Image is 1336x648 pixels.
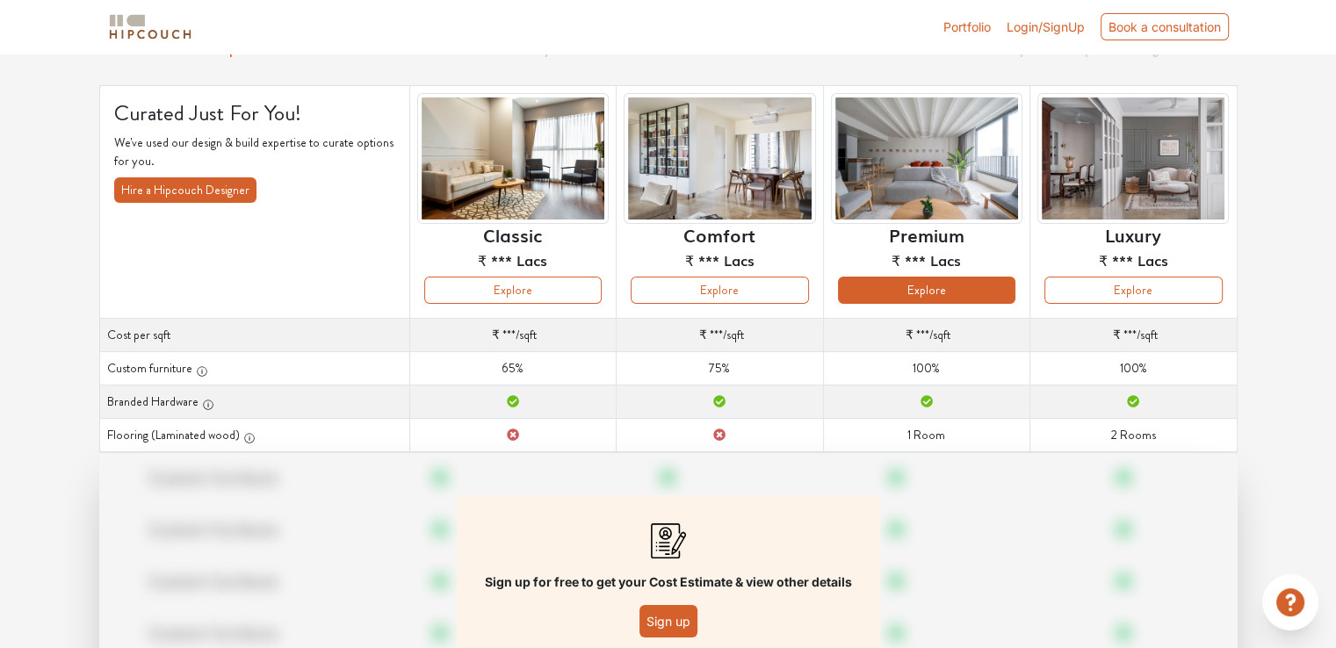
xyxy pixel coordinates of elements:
[823,352,1029,385] td: 100%
[1101,13,1229,40] div: Book a consultation
[1013,40,1177,59] strong: Speak to a Hipcouch Designer
[99,419,409,452] th: Flooring (Laminated wood)
[219,40,264,59] strong: Options
[639,605,697,637] button: Sign up
[106,7,194,47] span: logo-horizontal.svg
[417,93,609,224] img: header-preview
[791,40,830,59] strong: Details
[99,319,409,352] th: Cost per sqft
[114,100,395,126] h4: Curated Just For You!
[483,224,542,245] h6: Classic
[617,352,823,385] td: 75%
[624,93,815,224] img: header-preview
[943,18,991,36] a: Portfolio
[1030,319,1237,352] td: /sqft
[114,177,256,203] button: Hire a Hipcouch Designer
[683,224,755,245] h6: Comfort
[631,277,808,304] button: Explore
[823,419,1029,452] td: 1 Room
[106,11,194,42] img: logo-horizontal.svg
[1037,93,1229,224] img: header-preview
[409,352,616,385] td: 65%
[889,224,964,245] h6: Premium
[99,352,409,385] th: Custom furniture
[99,385,409,419] th: Branded Hardware
[424,277,602,304] button: Explore
[617,319,823,352] td: /sqft
[114,133,395,170] p: We've used our design & build expertise to curate options for you.
[838,277,1015,304] button: Explore
[1105,224,1161,245] h6: Luxury
[501,40,551,59] strong: Summary
[485,572,852,591] p: Sign up for free to get your Cost Estimate & view other details
[409,319,616,352] td: /sqft
[1030,352,1237,385] td: 100%
[1030,419,1237,452] td: 2 Rooms
[831,93,1022,224] img: header-preview
[823,319,1029,352] td: /sqft
[1007,19,1085,34] span: Login/SignUp
[1044,277,1222,304] button: Explore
